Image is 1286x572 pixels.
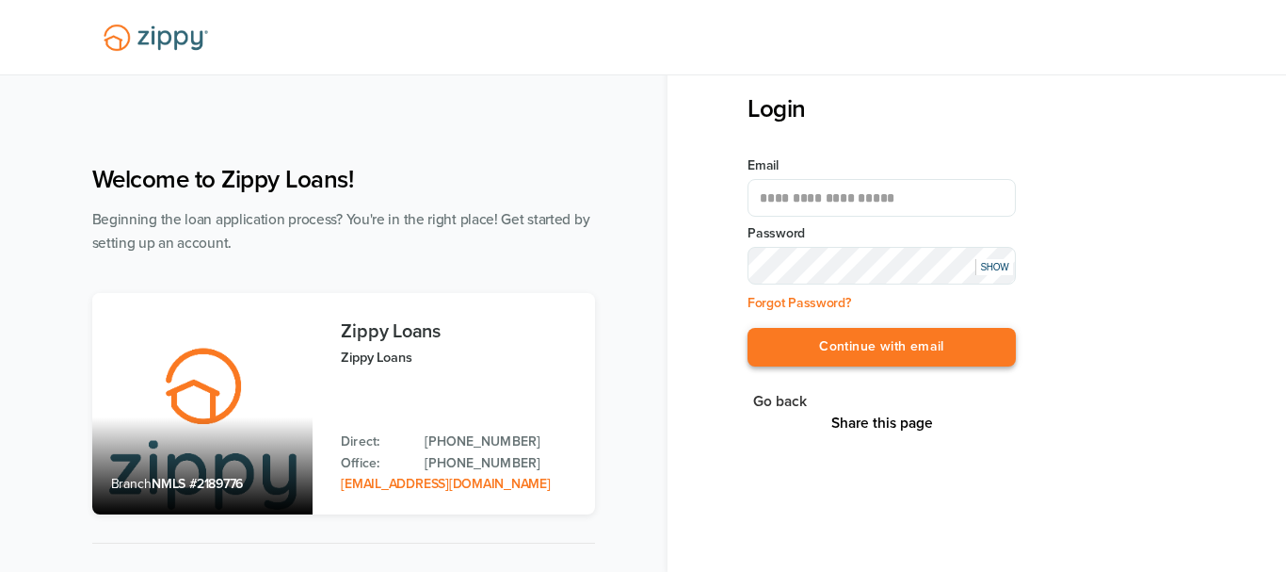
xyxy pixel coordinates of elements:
a: Email Address: zippyguide@zippymh.com [341,476,550,492]
p: Direct: [341,432,406,452]
a: Office Phone: 512-975-2947 [425,453,575,474]
p: Zippy Loans [341,347,575,368]
a: Direct Phone: 512-975-2947 [425,432,575,452]
button: Share This Page [826,414,939,433]
input: Input Password [747,247,1016,285]
label: Password [747,224,1016,243]
h3: Login [747,94,1016,123]
button: Continue with email [747,328,1016,367]
h1: Welcome to Zippy Loans! [92,165,595,194]
span: Branch [111,476,153,492]
a: Forgot Password? [747,295,851,311]
label: Email [747,156,1016,175]
p: Office: [341,453,406,474]
input: Email Address [747,179,1016,217]
div: SHOW [975,259,1013,275]
span: NMLS #2189776 [152,476,243,492]
img: Lender Logo [92,16,219,59]
span: Beginning the loan application process? You're in the right place! Get started by setting up an a... [92,211,590,252]
h3: Zippy Loans [341,321,575,342]
button: Go back [747,389,812,415]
